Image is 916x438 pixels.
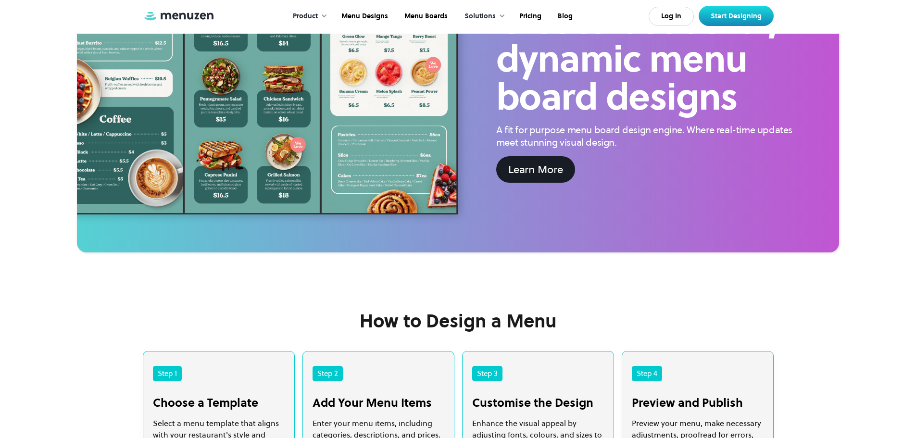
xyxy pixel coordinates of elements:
[360,310,556,332] h2: How to Design a Menu
[395,1,455,31] a: Menu Boards
[153,366,182,381] div: Step 1
[649,7,694,26] a: Log In
[472,396,604,410] h3: Customise the Design
[632,396,764,410] h3: Preview and Publish
[496,124,801,149] div: A fit for purpose menu board design engine. Where real-time updates meet stunning visual design.
[153,396,285,410] h3: Choose a Template
[549,1,580,31] a: Blog
[508,162,563,177] div: Learn More
[332,1,395,31] a: Menu Designs
[699,6,774,26] a: Start Designing
[293,11,318,22] div: Product
[313,396,444,410] h3: Add Your Menu Items
[313,366,343,381] div: Step 2
[464,11,496,22] div: Solutions
[496,2,801,116] h2: Create beautiful, dynamic menu board designs
[496,156,575,183] a: Learn More
[632,366,662,381] div: Step 4
[510,1,549,31] a: Pricing
[472,366,502,381] div: Step 3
